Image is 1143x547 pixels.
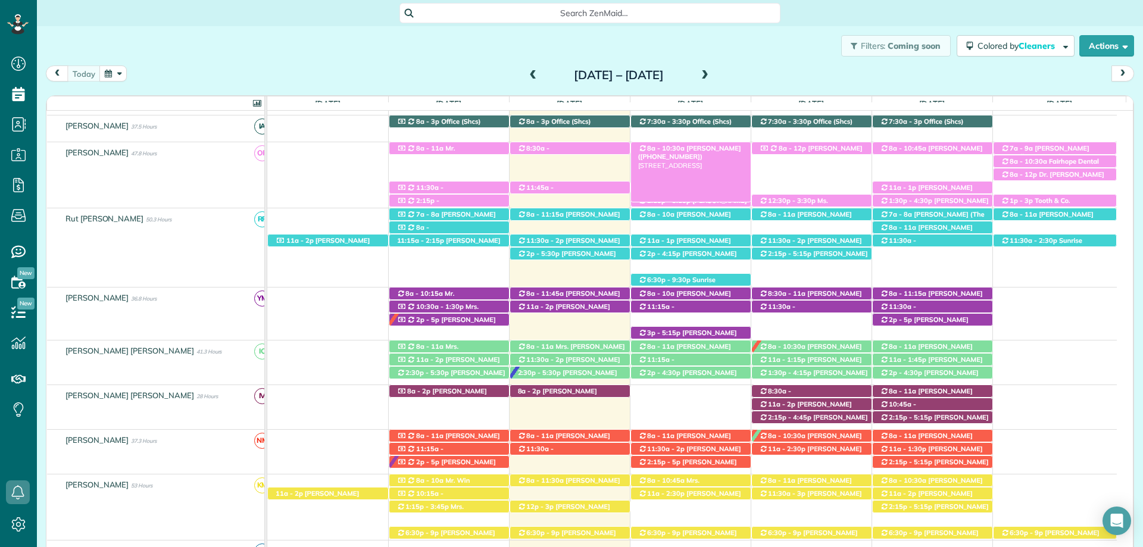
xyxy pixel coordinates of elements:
span: 11a - 2p [286,236,314,245]
span: [PERSON_NAME] ([PHONE_NUMBER]) [396,232,475,248]
span: 2:15p - 5:15p [767,249,812,258]
div: [STREET_ADDRESS] [752,385,872,398]
span: 8a - 10:30a [1009,157,1048,165]
span: [PERSON_NAME] ([PHONE_NUMBER]) [759,289,862,306]
span: 11:30a - 2:30p [1009,236,1057,245]
span: [PERSON_NAME] ([PHONE_NUMBER]) [759,400,852,417]
span: 11a - 1:45p [888,355,927,364]
span: 7:30a - 3:30p [767,117,812,126]
span: 8a - 11:15a [888,289,927,298]
span: [PERSON_NAME] ([PHONE_NUMBER]) [275,489,359,506]
span: Colored by [978,40,1059,51]
span: [PERSON_NAME] ([PHONE_NUMBER]) [880,368,979,385]
span: Office (Shcs) ([PHONE_NUMBER]) [517,117,591,134]
span: 11a - 2p [275,489,304,498]
span: 2p - 4:30p [888,368,923,377]
span: 8a - 11:15a [526,210,564,218]
span: 8a - 12p [778,144,807,152]
span: 1p - 3p [1009,196,1033,205]
div: [STREET_ADDRESS][PERSON_NAME] [631,274,751,286]
div: [STREET_ADDRESS][PERSON_NAME] [510,340,630,353]
div: [STREET_ADDRESS] [510,182,630,194]
span: 8a - 11a [416,432,444,440]
div: [STREET_ADDRESS] [752,301,872,313]
div: 11940 [US_STATE] 181 - Fairhope, AL, 36532 [752,115,872,128]
span: 3p - 5:15p [647,329,681,337]
span: 8a - 11:30a [396,223,430,240]
div: [STREET_ADDRESS] [631,340,751,353]
div: [STREET_ADDRESS] [389,487,509,500]
span: [PERSON_NAME] ([PHONE_NUMBER]) [880,408,954,425]
span: Mrs. [PERSON_NAME] ([PHONE_NUMBER]) [517,342,625,359]
div: 19272 [US_STATE] 181 - Fairhope, AL, 36532 [873,195,992,207]
div: [STREET_ADDRESS][PERSON_NAME][PERSON_NAME] [873,354,992,366]
span: 11:30a - 2p [396,183,444,200]
span: 8a - 11a [526,432,554,440]
div: [STREET_ADDRESS][US_STATE] [873,411,992,424]
div: [STREET_ADDRESS][PERSON_NAME] [873,501,992,513]
span: 8a - 10:45a [888,144,927,152]
div: [STREET_ADDRESS] [873,221,992,234]
span: 8a - 11a [888,387,917,395]
div: [STREET_ADDRESS] [510,430,630,442]
div: [STREET_ADDRESS] [510,301,630,313]
div: [STREET_ADDRESS] [389,287,509,300]
span: [PERSON_NAME] ([PHONE_NUMBER]) [880,245,954,261]
span: 8a - 12p [1009,170,1038,179]
div: [STREET_ADDRESS][PERSON_NAME] [873,367,992,379]
span: 2:15p - 5:15p [888,413,933,421]
span: 2:30p - 5:30p [405,368,449,377]
span: Ms. [PERSON_NAME] ([PHONE_NUMBER]) [759,196,828,222]
div: [STREET_ADDRESS][PERSON_NAME] [873,487,992,500]
div: [STREET_ADDRESS] [873,182,992,194]
span: [PERSON_NAME] ([PHONE_NUMBER]) [396,458,496,474]
span: 10:30a - 1:30p [416,302,464,311]
span: 11:30a - 2:15p [880,236,917,253]
span: 11a - 1:15p [767,355,806,364]
div: [STREET_ADDRESS] [752,430,872,442]
span: [PERSON_NAME] ([PHONE_NUMBER]) [396,192,461,208]
div: [STREET_ADDRESS] [631,142,751,155]
span: Mrs. [PERSON_NAME] ([PHONE_NUMBER], [PHONE_NUMBER]) [396,302,479,336]
div: [STREET_ADDRESS] [389,221,509,234]
span: [PERSON_NAME] ([PHONE_NUMBER]) [759,476,852,493]
div: [STREET_ADDRESS] [994,155,1117,168]
span: [PERSON_NAME] (DC LAWN) ([PHONE_NUMBER], [PHONE_NUMBER]) [880,196,989,222]
span: [PERSON_NAME] ([PHONE_NUMBER]) [638,368,737,385]
span: 7:30a - 3p [888,117,923,126]
button: Colored byCleaners [957,35,1075,57]
span: 11a - 2p [888,489,917,498]
div: [STREET_ADDRESS][PERSON_NAME] [873,235,992,247]
div: [STREET_ADDRESS][PERSON_NAME] [510,367,630,379]
span: [PERSON_NAME] ([PHONE_NUMBER]) [638,432,731,448]
span: [PERSON_NAME] ([PHONE_NUMBER]) [517,368,617,385]
div: [STREET_ADDRESS][PERSON_NAME] [873,443,992,455]
span: 11:30a - 2:30p [517,445,554,461]
span: [PERSON_NAME] ([PHONE_NUMBER]) [880,432,973,448]
div: [STREET_ADDRESS] [389,142,509,155]
span: 11:30a - 2p [526,355,564,364]
div: [STREET_ADDRESS][PERSON_NAME] [389,195,509,207]
span: 8a - 10a [647,289,675,298]
span: [PERSON_NAME] ([PHONE_NUMBER]) [396,432,500,448]
span: [PERSON_NAME] ([PHONE_NUMBER]) [880,355,983,372]
div: [STREET_ADDRESS] [873,142,992,155]
span: 8a - 3p [526,117,550,126]
span: [PERSON_NAME] ([PHONE_NUMBER]) [396,453,471,470]
div: [STREET_ADDRESS] [510,443,630,455]
div: 11940 [US_STATE] 181 - Fairhope, AL, 36532 [510,115,630,128]
span: 8a - 10:15a [405,289,444,298]
span: 2:15p - 5:15p [396,196,440,213]
span: Dr. [PERSON_NAME] ([PHONE_NUMBER], [PHONE_NUMBER]) [1001,170,1104,196]
span: 2:30p - 5:30p [517,368,562,377]
span: 8a - 11:45a [526,289,564,298]
span: [PERSON_NAME] ([PHONE_NUMBER]) [517,476,620,493]
span: [PERSON_NAME] ([PHONE_NUMBER]) [638,249,737,266]
div: [STREET_ADDRESS] [752,411,872,424]
div: [STREET_ADDRESS] [631,301,751,313]
span: Office (Shcs) ([PHONE_NUMBER]) [759,117,853,134]
div: [STREET_ADDRESS] [873,314,992,326]
div: [STREET_ADDRESS] [752,398,872,411]
span: [PERSON_NAME] ([PHONE_NUMBER]) [880,315,969,332]
span: Sunrise Dermatology ([PHONE_NUMBER]) [638,276,745,292]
